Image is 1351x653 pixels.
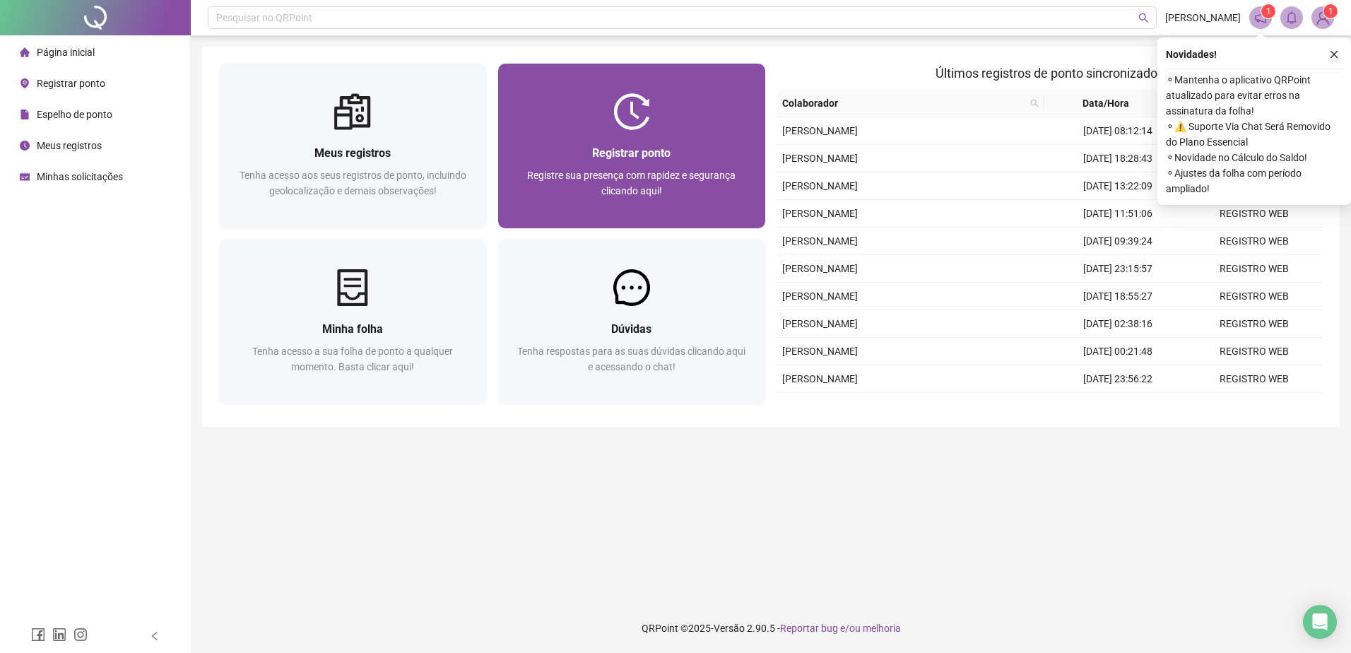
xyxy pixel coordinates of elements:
[782,235,858,247] span: [PERSON_NAME]
[1050,172,1186,200] td: [DATE] 13:22:09
[1166,150,1343,165] span: ⚬ Novidade no Cálculo do Saldo!
[782,208,858,219] span: [PERSON_NAME]
[31,628,45,642] span: facebook
[1050,310,1186,338] td: [DATE] 02:38:16
[1312,7,1333,28] img: 84066
[527,170,736,196] span: Registre sua presença com rapidez e segurança clicando aqui!
[1165,10,1241,25] span: [PERSON_NAME]
[1186,228,1323,255] td: REGISTRO WEB
[252,346,453,372] span: Tenha acesso a sua folha de ponto a qualquer momento. Basta clicar aqui!
[1044,90,1179,117] th: Data/Hora
[782,180,858,192] span: [PERSON_NAME]
[73,628,88,642] span: instagram
[1303,605,1337,639] div: Open Intercom Messenger
[1254,11,1267,24] span: notification
[20,141,30,151] span: clock-circle
[1166,47,1217,62] span: Novidades !
[1328,6,1333,16] span: 1
[1266,6,1271,16] span: 1
[782,346,858,357] span: [PERSON_NAME]
[1050,95,1162,111] span: Data/Hora
[240,170,466,196] span: Tenha acesso aos seus registros de ponto, incluindo geolocalização e demais observações!
[1186,255,1323,283] td: REGISTRO WEB
[1329,49,1339,59] span: close
[936,66,1164,81] span: Últimos registros de ponto sincronizados
[780,623,901,634] span: Reportar bug e/ou melhoria
[611,322,651,336] span: Dúvidas
[20,47,30,57] span: home
[322,322,383,336] span: Minha folha
[1186,200,1323,228] td: REGISTRO WEB
[37,171,123,182] span: Minhas solicitações
[1050,228,1186,255] td: [DATE] 09:39:24
[498,64,766,228] a: Registrar pontoRegistre sua presença com rapidez e segurança clicando aqui!
[1285,11,1298,24] span: bell
[1261,4,1275,18] sup: 1
[1186,310,1323,338] td: REGISTRO WEB
[20,78,30,88] span: environment
[1030,99,1039,107] span: search
[1050,145,1186,172] td: [DATE] 18:28:43
[782,153,858,164] span: [PERSON_NAME]
[782,263,858,274] span: [PERSON_NAME]
[37,47,95,58] span: Página inicial
[37,109,112,120] span: Espelho de ponto
[37,140,102,151] span: Meus registros
[1186,283,1323,310] td: REGISTRO WEB
[1050,283,1186,310] td: [DATE] 18:55:27
[592,146,671,160] span: Registrar ponto
[782,95,1025,111] span: Colaborador
[782,373,858,384] span: [PERSON_NAME]
[498,240,766,404] a: DúvidasTenha respostas para as suas dúvidas clicando aqui e acessando o chat!
[1050,338,1186,365] td: [DATE] 00:21:48
[1050,200,1186,228] td: [DATE] 11:51:06
[782,125,858,136] span: [PERSON_NAME]
[1186,365,1323,393] td: REGISTRO WEB
[1323,4,1338,18] sup: Atualize o seu contato no menu Meus Dados
[20,172,30,182] span: schedule
[20,110,30,119] span: file
[191,604,1351,653] footer: QRPoint © 2025 - 2.90.5 -
[37,78,105,89] span: Registrar ponto
[782,318,858,329] span: [PERSON_NAME]
[219,64,487,228] a: Meus registrosTenha acesso aos seus registros de ponto, incluindo geolocalização e demais observa...
[1166,72,1343,119] span: ⚬ Mantenha o aplicativo QRPoint atualizado para evitar erros na assinatura da folha!
[150,631,160,641] span: left
[314,146,391,160] span: Meus registros
[219,240,487,404] a: Minha folhaTenha acesso a sua folha de ponto a qualquer momento. Basta clicar aqui!
[714,623,745,634] span: Versão
[1050,393,1186,420] td: [DATE] 20:14:11
[1166,119,1343,150] span: ⚬ ⚠️ Suporte Via Chat Será Removido do Plano Essencial
[1138,13,1149,23] span: search
[1050,117,1186,145] td: [DATE] 08:12:14
[1027,93,1042,114] span: search
[1166,165,1343,196] span: ⚬ Ajustes da folha com período ampliado!
[52,628,66,642] span: linkedin
[1050,255,1186,283] td: [DATE] 23:15:57
[782,290,858,302] span: [PERSON_NAME]
[1050,365,1186,393] td: [DATE] 23:56:22
[1186,338,1323,365] td: REGISTRO WEB
[1186,393,1323,420] td: REGISTRO WEB
[517,346,745,372] span: Tenha respostas para as suas dúvidas clicando aqui e acessando o chat!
